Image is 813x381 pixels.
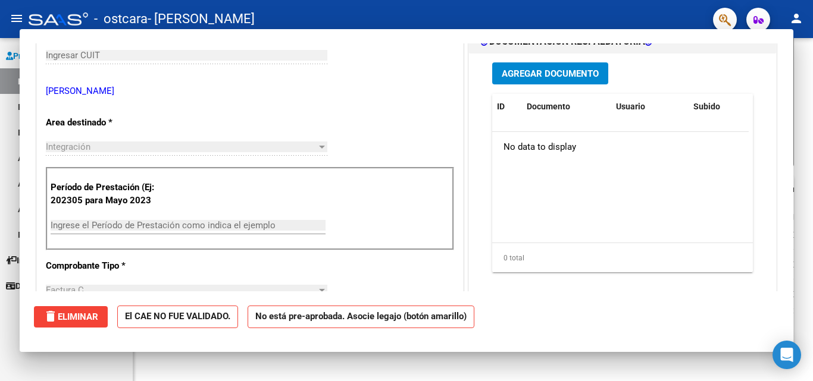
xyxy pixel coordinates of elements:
[6,49,114,62] span: Prestadores / Proveedores
[773,341,801,369] div: Open Intercom Messenger
[248,306,474,329] strong: No está pre-aprobada. Asocie legajo (botón amarillo)
[46,141,90,152] span: Integración
[46,84,454,98] p: [PERSON_NAME]
[6,254,61,267] span: Instructivos
[693,102,720,111] span: Subido
[43,311,98,322] span: Eliminar
[497,102,505,111] span: ID
[51,181,170,207] p: Período de Prestación (Ej: 202305 para Mayo 2023
[522,94,611,119] datatable-header-cell: Documento
[34,306,108,328] button: Eliminar
[46,116,168,130] p: Area destinado *
[94,6,148,32] span: - ostcara
[492,243,753,273] div: 0 total
[502,68,599,79] span: Agregar Documento
[492,132,749,162] div: No data to display
[689,94,748,119] datatable-header-cell: Subido
[789,11,803,26] mat-icon: person
[10,11,24,26] mat-icon: menu
[469,53,776,300] div: DOCUMENTACIÓN RESPALDATORIA
[117,306,238,329] strong: El CAE NO FUE VALIDADO.
[748,94,808,119] datatable-header-cell: Acción
[492,94,522,119] datatable-header-cell: ID
[616,102,645,111] span: Usuario
[148,6,255,32] span: - [PERSON_NAME]
[46,285,84,295] span: Factura C
[611,94,689,119] datatable-header-cell: Usuario
[6,279,84,292] span: Datos de contacto
[527,102,570,111] span: Documento
[43,309,58,323] mat-icon: delete
[492,62,608,84] button: Agregar Documento
[46,259,168,273] p: Comprobante Tipo *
